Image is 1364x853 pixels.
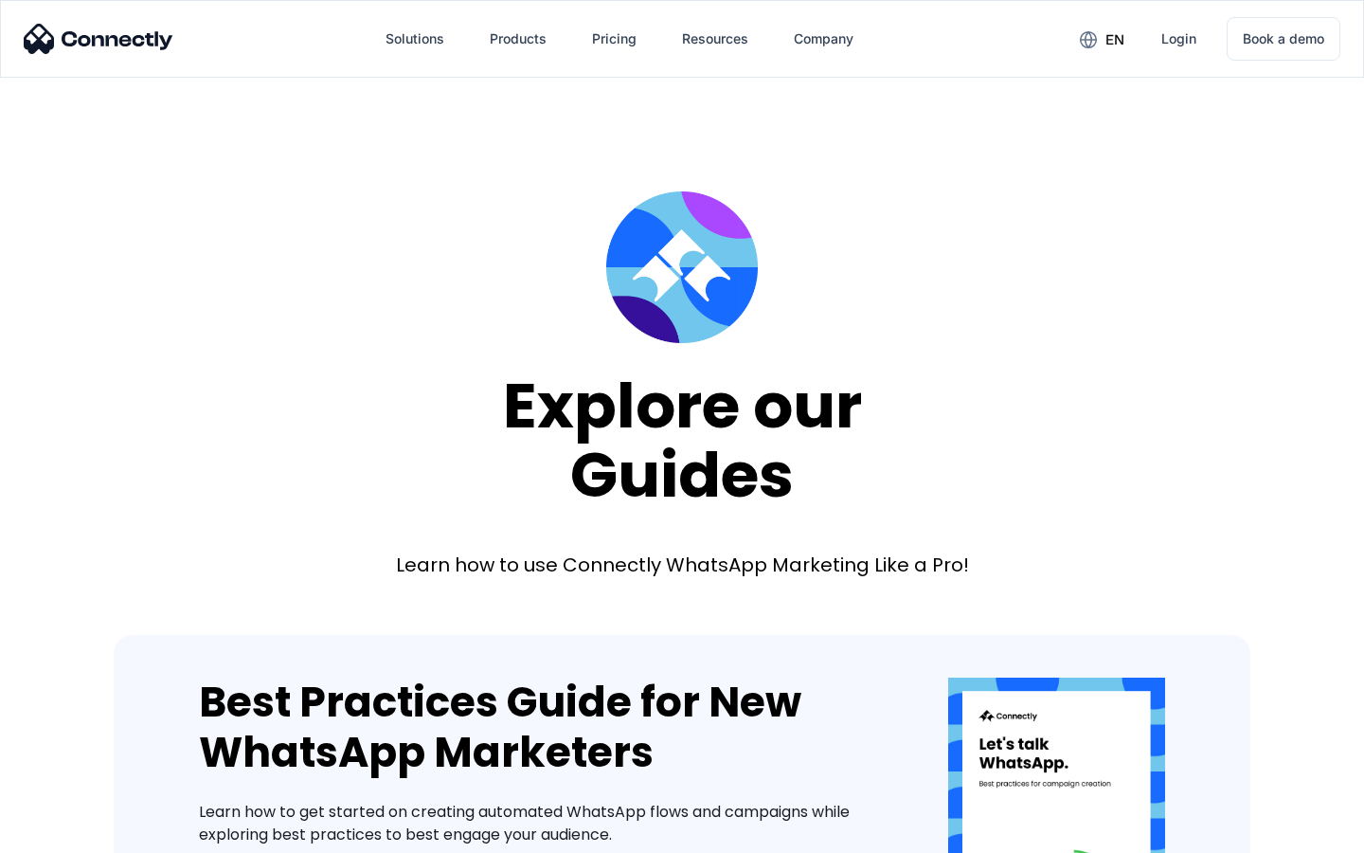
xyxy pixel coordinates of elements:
[1227,17,1340,61] a: Book a demo
[682,26,748,52] div: Resources
[199,801,891,846] div: Learn how to get started on creating automated WhatsApp flows and campaigns while exploring best ...
[19,820,114,846] aside: Language selected: English
[386,26,444,52] div: Solutions
[794,26,853,52] div: Company
[1161,26,1196,52] div: Login
[1146,16,1211,62] a: Login
[38,820,114,846] ul: Language list
[592,26,637,52] div: Pricing
[396,552,969,578] div: Learn how to use Connectly WhatsApp Marketing Like a Pro!
[577,16,652,62] a: Pricing
[1105,27,1124,53] div: en
[199,678,891,778] div: Best Practices Guide for New WhatsApp Marketers
[503,372,862,509] div: Explore our Guides
[490,26,547,52] div: Products
[24,24,173,54] img: Connectly Logo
